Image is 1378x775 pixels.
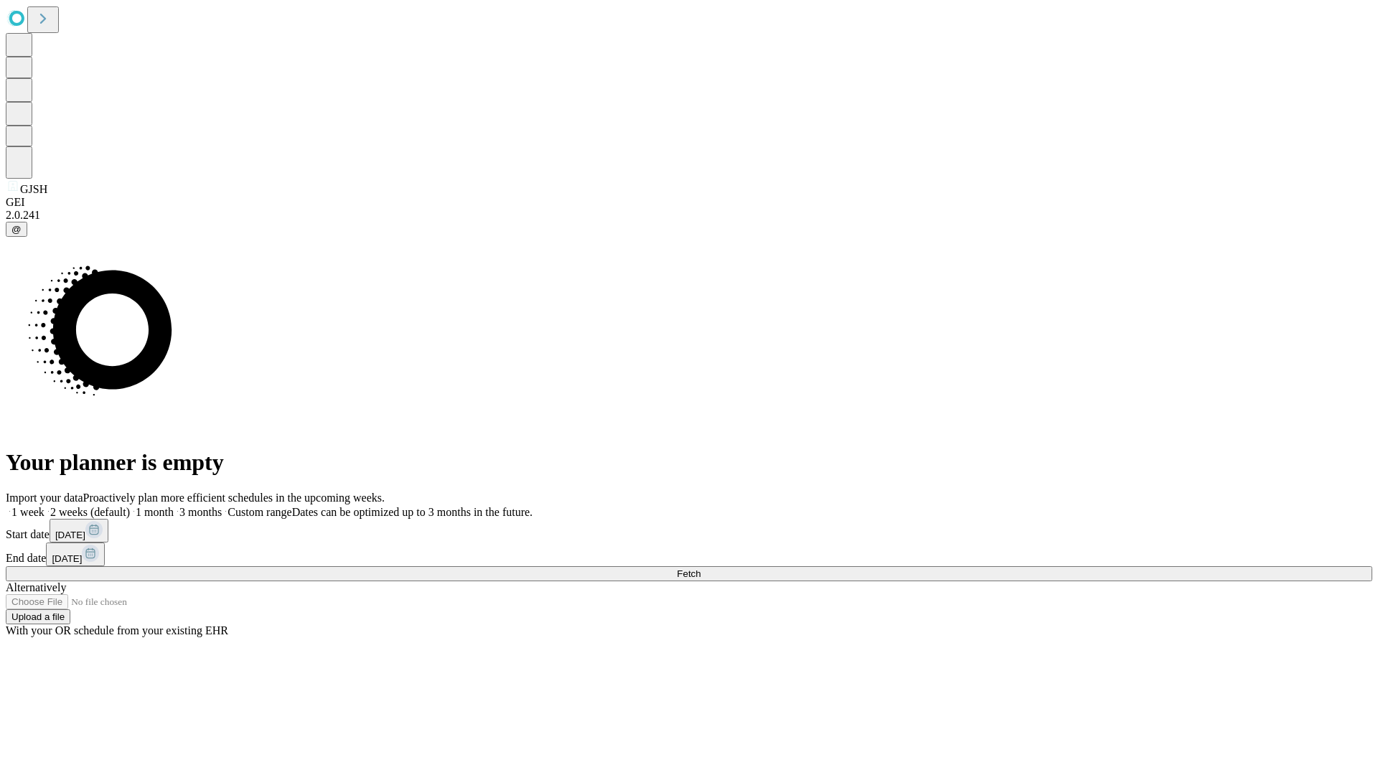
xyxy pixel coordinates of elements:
span: 1 week [11,506,44,518]
span: 1 month [136,506,174,518]
button: Upload a file [6,609,70,624]
span: GJSH [20,183,47,195]
span: Custom range [228,506,291,518]
span: Proactively plan more efficient schedules in the upcoming weeks. [83,492,385,504]
button: [DATE] [46,542,105,566]
div: 2.0.241 [6,209,1372,222]
button: Fetch [6,566,1372,581]
span: With your OR schedule from your existing EHR [6,624,228,637]
button: @ [6,222,27,237]
span: @ [11,224,22,235]
span: [DATE] [52,553,82,564]
div: Start date [6,519,1372,542]
span: Fetch [677,568,700,579]
span: Alternatively [6,581,66,593]
span: 2 weeks (default) [50,506,130,518]
span: Dates can be optimized up to 3 months in the future. [292,506,533,518]
div: End date [6,542,1372,566]
span: Import your data [6,492,83,504]
span: [DATE] [55,530,85,540]
button: [DATE] [50,519,108,542]
h1: Your planner is empty [6,449,1372,476]
span: 3 months [179,506,222,518]
div: GEI [6,196,1372,209]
